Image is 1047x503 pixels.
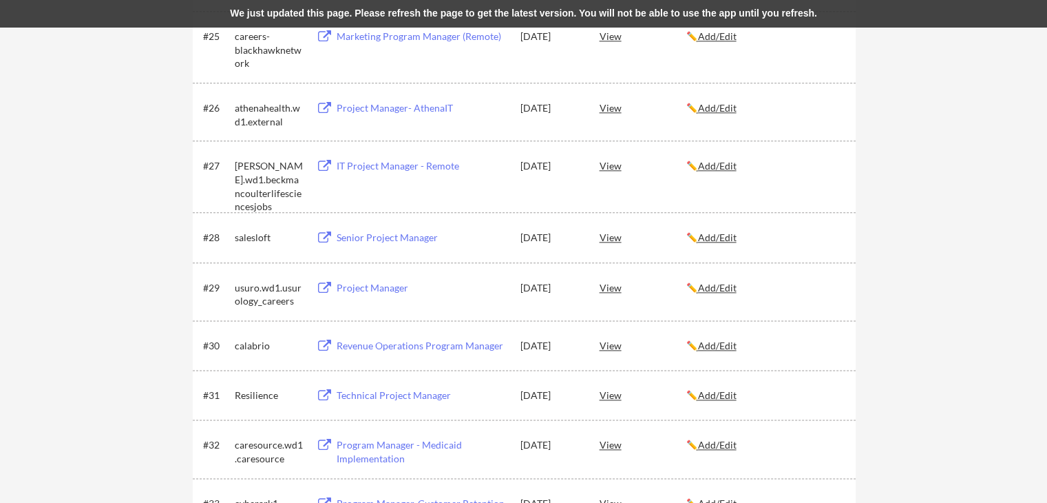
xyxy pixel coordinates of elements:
div: #26 [203,101,230,115]
div: ✏️ [686,159,843,173]
div: #30 [203,339,230,353]
u: Add/Edit [698,30,737,42]
div: ✏️ [686,101,843,115]
div: Project Manager- AthenaIT [337,101,507,115]
div: #31 [203,389,230,402]
div: View [600,275,686,300]
div: #25 [203,30,230,43]
div: Resilience [235,389,304,402]
u: Add/Edit [698,282,737,294]
div: [DATE] [520,159,581,173]
u: Add/Edit [698,340,737,351]
div: ✏️ [686,438,843,452]
div: ✏️ [686,281,843,295]
div: View [600,23,686,48]
div: [DATE] [520,438,581,452]
u: Add/Edit [698,232,737,243]
div: ✏️ [686,339,843,353]
div: salesloft [235,231,304,245]
div: View [600,333,686,358]
div: View [600,432,686,457]
div: #32 [203,438,230,452]
div: careers-blackhawknetwork [235,30,304,70]
div: [DATE] [520,389,581,402]
div: athenahealth.wd1.external [235,101,304,128]
u: Add/Edit [698,102,737,114]
div: [PERSON_NAME].wd1.beckmancoulterlifesciencesjobs [235,159,304,213]
div: Technical Project Manager [337,389,507,402]
div: View [600,382,686,407]
div: [DATE] [520,281,581,295]
div: Marketing Program Manager (Remote) [337,30,507,43]
div: Revenue Operations Program Manager [337,339,507,353]
div: caresource.wd1.caresource [235,438,304,465]
div: View [600,153,686,178]
div: IT Project Manager - Remote [337,159,507,173]
u: Add/Edit [698,160,737,172]
div: Project Manager [337,281,507,295]
u: Add/Edit [698,389,737,401]
div: Program Manager - Medicaid Implementation [337,438,507,465]
div: ✏️ [686,30,843,43]
div: [DATE] [520,339,581,353]
div: #27 [203,159,230,173]
div: [DATE] [520,101,581,115]
u: Add/Edit [698,439,737,451]
div: usuro.wd1.usurology_careers [235,281,304,308]
div: [DATE] [520,231,581,245]
div: calabrio [235,339,304,353]
div: ✏️ [686,389,843,402]
div: View [600,95,686,120]
div: ✏️ [686,231,843,245]
div: Senior Project Manager [337,231,507,245]
div: [DATE] [520,30,581,43]
div: #28 [203,231,230,245]
div: View [600,225,686,249]
div: #29 [203,281,230,295]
